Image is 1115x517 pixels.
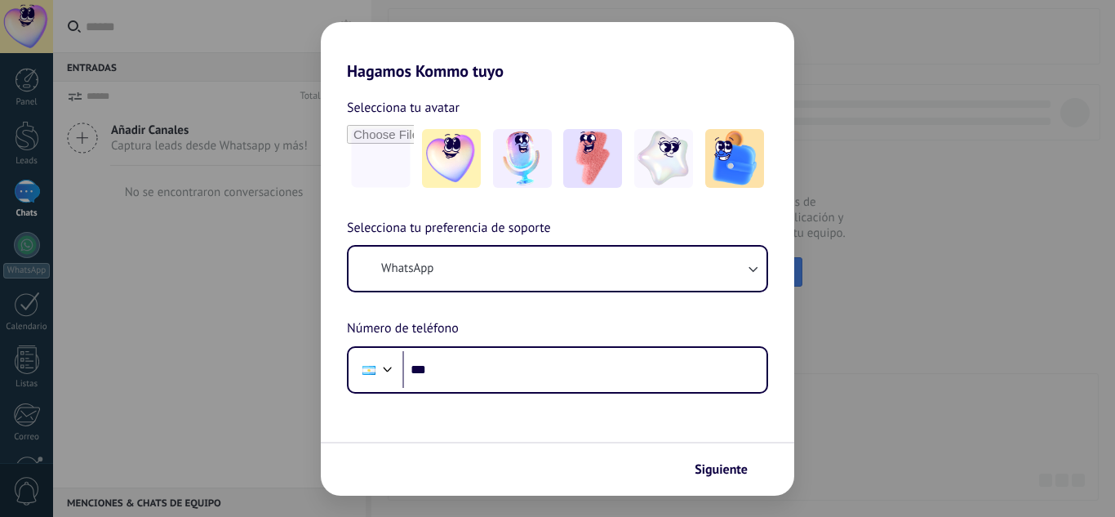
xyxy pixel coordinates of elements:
[353,353,384,387] div: Argentina: + 54
[695,464,748,475] span: Siguiente
[687,456,770,484] button: Siguiente
[347,218,551,239] span: Selecciona tu preferencia de soporte
[493,129,552,188] img: -2.jpeg
[347,319,459,340] span: Número de teléfono
[705,129,764,188] img: -5.jpeg
[634,129,693,188] img: -4.jpeg
[347,97,460,118] span: Selecciona tu avatar
[422,129,481,188] img: -1.jpeg
[321,22,794,81] h2: Hagamos Kommo tuyo
[563,129,622,188] img: -3.jpeg
[349,247,766,291] button: WhatsApp
[381,261,433,277] span: WhatsApp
